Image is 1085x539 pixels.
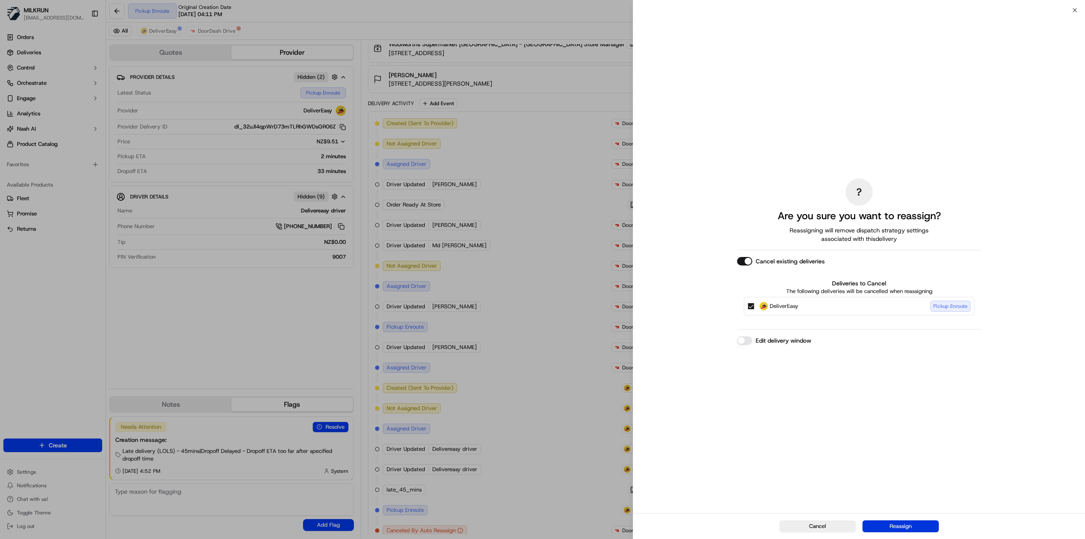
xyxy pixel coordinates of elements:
[744,288,974,295] p: The following deliveries will be cancelled when reassigning
[779,520,856,532] button: Cancel
[756,336,811,345] label: Edit delivery window
[744,279,974,288] label: Deliveries to Cancel
[770,302,798,310] span: DeliverEasy
[862,520,939,532] button: Reassign
[756,257,825,265] label: Cancel existing deliveries
[778,209,941,223] h2: Are you sure you want to reassign?
[778,226,940,243] span: Reassigning will remove dispatch strategy settings associated with this delivery
[759,302,768,310] img: DeliverEasy
[846,179,873,206] div: ?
